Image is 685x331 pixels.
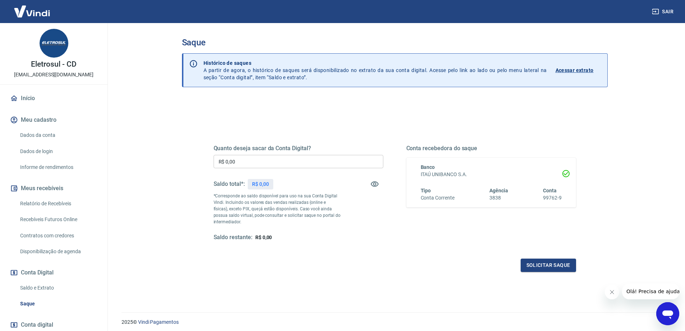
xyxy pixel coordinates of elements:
[252,180,269,188] p: R$ 0,00
[21,320,53,330] span: Conta digital
[9,0,55,22] img: Vindi
[17,144,99,159] a: Dados de login
[489,188,508,193] span: Agência
[556,67,594,74] p: Acessar extrato
[650,5,676,18] button: Sair
[9,180,99,196] button: Meus recebíveis
[17,244,99,259] a: Disponibilização de agenda
[656,302,679,325] iframe: Botão para abrir a janela de mensagens
[543,194,562,202] h6: 99762-9
[489,194,508,202] h6: 3838
[17,212,99,227] a: Recebíveis Futuros Online
[214,145,383,152] h5: Quanto deseja sacar da Conta Digital?
[182,37,608,48] h3: Saque
[17,128,99,143] a: Dados da conta
[421,164,435,170] span: Banco
[421,188,431,193] span: Tipo
[421,194,455,202] h6: Conta Corrente
[17,160,99,175] a: Informe de rendimentos
[622,283,679,299] iframe: Mensagem da empresa
[214,193,341,225] p: *Corresponde ao saldo disponível para uso na sua Conta Digital Vindi. Incluindo os valores das ve...
[31,61,76,68] p: Eletrosul - CD
[204,59,547,81] p: A partir de agora, o histórico de saques será disponibilizado no extrato da sua conta digital. Ac...
[17,281,99,295] a: Saldo e Extrato
[214,180,245,188] h5: Saldo total*:
[521,259,576,272] button: Solicitar saque
[556,59,602,81] a: Acessar extrato
[204,59,547,67] p: Histórico de saques
[17,228,99,243] a: Contratos com credores
[214,234,252,241] h5: Saldo restante:
[9,265,99,281] button: Conta Digital
[40,29,68,58] img: bfaea956-2ddf-41fe-bf56-92e818b71c04.jpeg
[138,319,179,325] a: Vindi Pagamentos
[255,234,272,240] span: R$ 0,00
[543,188,557,193] span: Conta
[9,90,99,106] a: Início
[17,196,99,211] a: Relatório de Recebíveis
[9,112,99,128] button: Meu cadastro
[4,5,60,11] span: Olá! Precisa de ajuda?
[14,71,93,79] p: [EMAIL_ADDRESS][DOMAIN_NAME]
[421,171,562,178] h6: ITAÚ UNIBANCO S.A.
[406,145,576,152] h5: Conta recebedora do saque
[17,296,99,311] a: Saque
[122,318,668,326] p: 2025 ©
[605,285,619,299] iframe: Fechar mensagem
